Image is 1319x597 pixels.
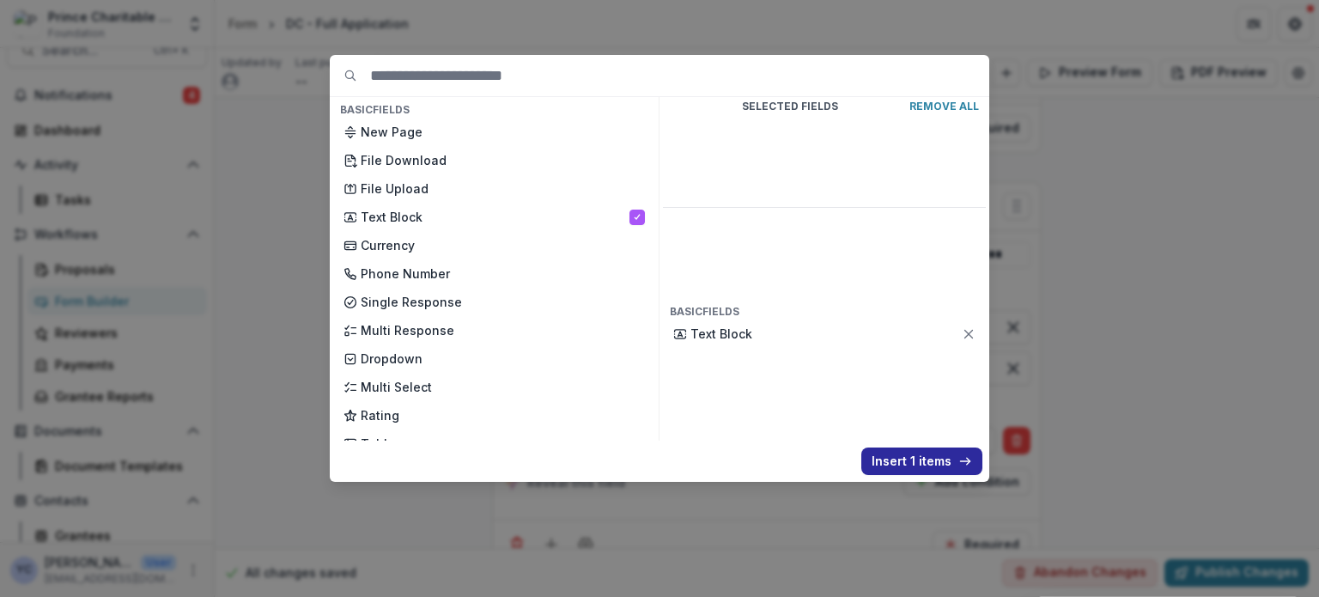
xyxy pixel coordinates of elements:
p: Phone Number [361,265,645,283]
p: File Upload [361,180,645,198]
p: Multi Response [361,321,645,339]
p: Table [361,435,645,453]
p: Text Block [690,325,962,343]
h4: Basic Fields [333,101,655,119]
p: Multi Select [361,378,645,396]
p: Remove All [909,101,979,113]
p: Currency [361,236,645,254]
p: Dropdown [361,350,645,368]
p: File Download [361,151,645,169]
h4: Basic Fields [663,302,986,321]
p: Single Response [361,293,645,311]
p: Rating [361,406,645,424]
p: Selected Fields [670,101,909,113]
button: Insert 1 items [861,448,982,475]
p: Text Block [361,208,629,226]
p: New Page [361,123,645,141]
